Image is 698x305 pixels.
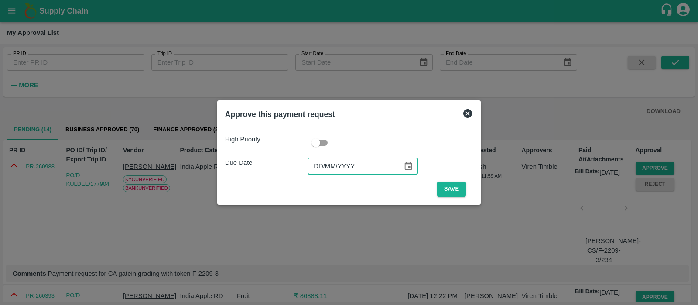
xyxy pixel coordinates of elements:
input: Due Date [308,158,397,175]
p: High Priority [225,134,308,144]
b: Approve this payment request [225,110,335,119]
button: Choose date [400,158,417,175]
p: Due Date [225,158,308,168]
button: Save [437,182,466,197]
